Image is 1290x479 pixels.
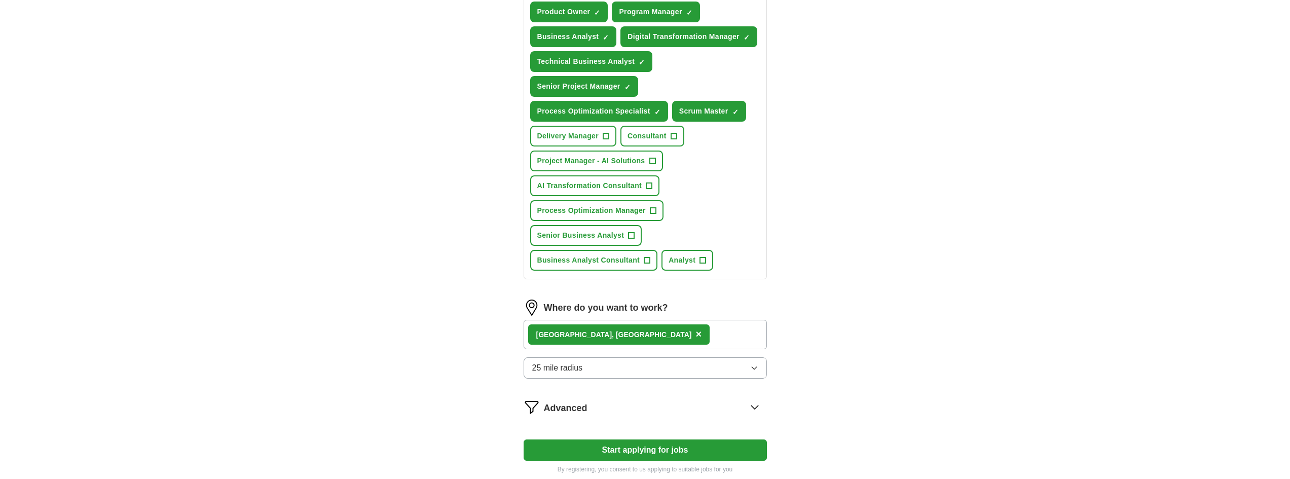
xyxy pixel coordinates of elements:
span: Process Optimization Specialist [537,106,650,117]
span: Process Optimization Manager [537,205,646,216]
button: Delivery Manager [530,126,617,146]
span: ✓ [624,83,631,91]
div: [GEOGRAPHIC_DATA], [GEOGRAPHIC_DATA] [536,329,692,340]
span: ✓ [744,33,750,42]
img: location.png [524,300,540,316]
span: Senior Business Analyst [537,230,624,241]
span: Business Analyst [537,31,599,42]
span: Delivery Manager [537,131,599,141]
button: Analyst [661,250,713,271]
span: × [695,328,702,340]
button: Scrum Master✓ [672,101,746,122]
span: ✓ [639,58,645,66]
img: filter [524,399,540,415]
span: Digital Transformation Manager [628,31,740,42]
button: Consultant [620,126,684,146]
span: AI Transformation Consultant [537,180,642,191]
button: Senior Business Analyst [530,225,642,246]
span: Scrum Master [679,106,728,117]
button: Process Optimization Manager [530,200,664,221]
span: Technical Business Analyst [537,56,635,67]
span: Business Analyst Consultant [537,255,640,266]
p: By registering, you consent to us applying to suitable jobs for you [524,465,767,474]
button: Business Analyst✓ [530,26,617,47]
span: Advanced [544,401,587,415]
button: Digital Transformation Manager✓ [620,26,757,47]
button: Product Owner✓ [530,2,608,22]
button: Start applying for jobs [524,439,767,461]
span: Program Manager [619,7,682,17]
span: Consultant [628,131,667,141]
span: 25 mile radius [532,362,583,374]
span: Senior Project Manager [537,81,620,92]
button: 25 mile radius [524,357,767,379]
label: Where do you want to work? [544,301,668,315]
button: Technical Business Analyst✓ [530,51,653,72]
span: ✓ [654,108,660,116]
button: Senior Project Manager✓ [530,76,638,97]
button: AI Transformation Consultant [530,175,660,196]
button: Project Manager - AI Solutions [530,151,663,171]
span: ✓ [594,9,600,17]
span: ✓ [686,9,692,17]
span: Product Owner [537,7,591,17]
span: Analyst [669,255,695,266]
button: Program Manager✓ [612,2,699,22]
span: ✓ [603,33,609,42]
span: Project Manager - AI Solutions [537,156,645,166]
button: Business Analyst Consultant [530,250,658,271]
button: × [695,327,702,342]
button: Process Optimization Specialist✓ [530,101,668,122]
span: ✓ [732,108,739,116]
